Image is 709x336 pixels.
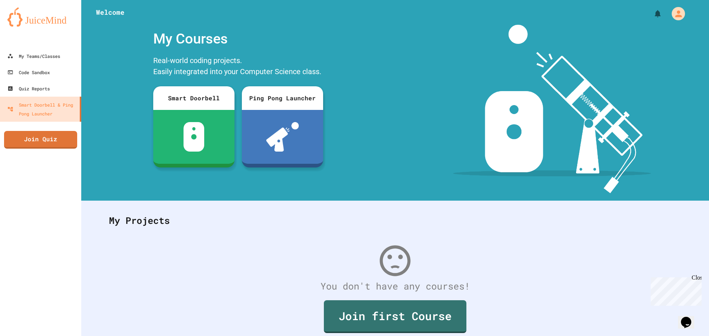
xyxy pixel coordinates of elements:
[678,306,702,329] iframe: chat widget
[184,122,205,152] img: sdb-white.svg
[242,86,323,110] div: Ping Pong Launcher
[150,53,327,81] div: Real-world coding projects. Easily integrated into your Computer Science class.
[150,25,327,53] div: My Courses
[7,68,50,77] div: Code Sandbox
[3,3,51,47] div: Chat with us now!Close
[266,122,299,152] img: ppl-with-ball.png
[7,7,74,27] img: logo-orange.svg
[7,100,77,118] div: Smart Doorbell & Ping Pong Launcher
[664,5,687,22] div: My Account
[7,84,50,93] div: Quiz Reports
[453,25,651,193] img: banner-image-my-projects.png
[102,206,689,235] div: My Projects
[640,7,664,20] div: My Notifications
[153,86,234,110] div: Smart Doorbell
[324,300,466,333] a: Join first Course
[7,52,60,60] div: My Teams/Classes
[4,131,77,149] a: Join Quiz
[648,274,702,306] iframe: chat widget
[102,279,689,293] div: You don't have any courses!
